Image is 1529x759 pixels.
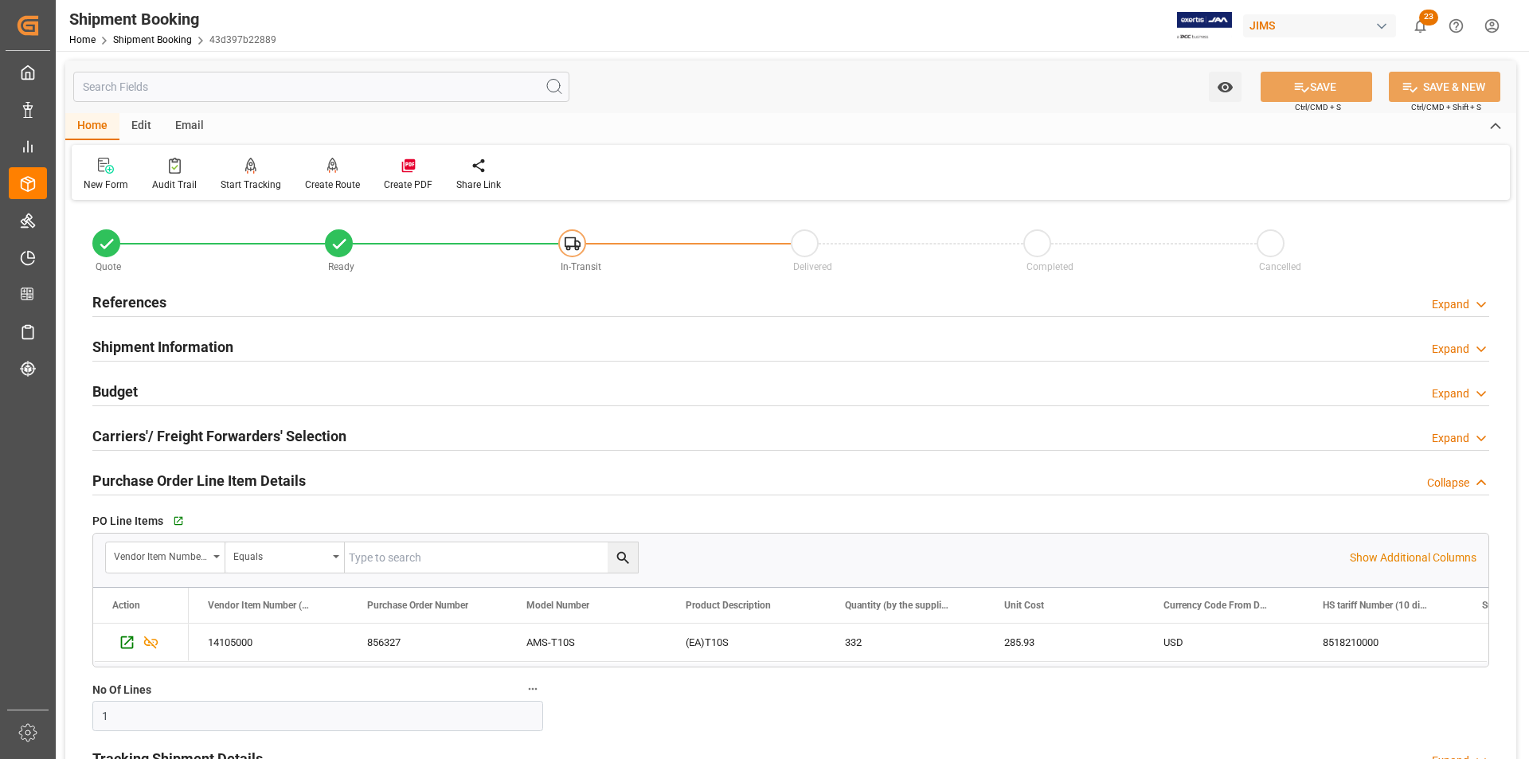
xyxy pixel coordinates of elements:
[608,542,638,573] button: search button
[152,178,197,192] div: Audit Trail
[1027,261,1073,272] span: Completed
[456,178,501,192] div: Share Link
[1259,261,1301,272] span: Cancelled
[1163,600,1270,611] span: Currency Code From Detail
[367,600,468,611] span: Purchase Order Number
[92,291,166,313] h2: References
[522,679,543,699] button: No Of Lines
[233,546,327,564] div: Equals
[667,624,826,661] div: (EA)T10S
[526,600,589,611] span: Model Number
[92,682,151,698] span: No Of Lines
[1323,600,1429,611] span: HS tariff Number (10 digit classification code)
[225,542,345,573] button: open menu
[92,470,306,491] h2: Purchase Order Line Item Details
[1438,8,1474,44] button: Help Center
[1261,72,1372,102] button: SAVE
[793,261,832,272] span: Delivered
[1350,550,1476,566] p: Show Additional Columns
[1432,385,1469,402] div: Expand
[208,600,315,611] span: Vendor Item Number (By The Supplier)
[106,542,225,573] button: open menu
[1144,624,1304,661] div: USD
[686,600,771,611] span: Product Description
[1295,101,1341,113] span: Ctrl/CMD + S
[348,624,507,661] div: 856327
[114,546,208,564] div: Vendor Item Number (By The Supplier)
[163,113,216,140] div: Email
[84,178,128,192] div: New Form
[92,513,163,530] span: PO Line Items
[1402,8,1438,44] button: show 23 new notifications
[1432,430,1469,447] div: Expand
[1243,14,1396,37] div: JIMS
[1427,475,1469,491] div: Collapse
[328,261,354,272] span: Ready
[507,624,667,661] div: AMS-T10S
[96,261,121,272] span: Quote
[92,336,233,358] h2: Shipment Information
[1432,341,1469,358] div: Expand
[112,600,140,611] div: Action
[1419,10,1438,25] span: 23
[1177,12,1232,40] img: Exertis%20JAM%20-%20Email%20Logo.jpg_1722504956.jpg
[305,178,360,192] div: Create Route
[384,178,432,192] div: Create PDF
[73,72,569,102] input: Search Fields
[189,624,348,661] div: 14105000
[69,7,276,31] div: Shipment Booking
[221,178,281,192] div: Start Tracking
[65,113,119,140] div: Home
[1432,296,1469,313] div: Expand
[1004,600,1044,611] span: Unit Cost
[92,425,346,447] h2: Carriers'/ Freight Forwarders' Selection
[1389,72,1500,102] button: SAVE & NEW
[1304,624,1463,661] div: 8518210000
[1209,72,1242,102] button: open menu
[1243,10,1402,41] button: JIMS
[826,624,985,661] div: 332
[93,624,189,662] div: Press SPACE to select this row.
[119,113,163,140] div: Edit
[561,261,601,272] span: In-Transit
[345,542,638,573] input: Type to search
[1411,101,1481,113] span: Ctrl/CMD + Shift + S
[113,34,192,45] a: Shipment Booking
[845,600,952,611] span: Quantity (by the supplier)
[985,624,1144,661] div: 285.93
[92,381,138,402] h2: Budget
[69,34,96,45] a: Home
